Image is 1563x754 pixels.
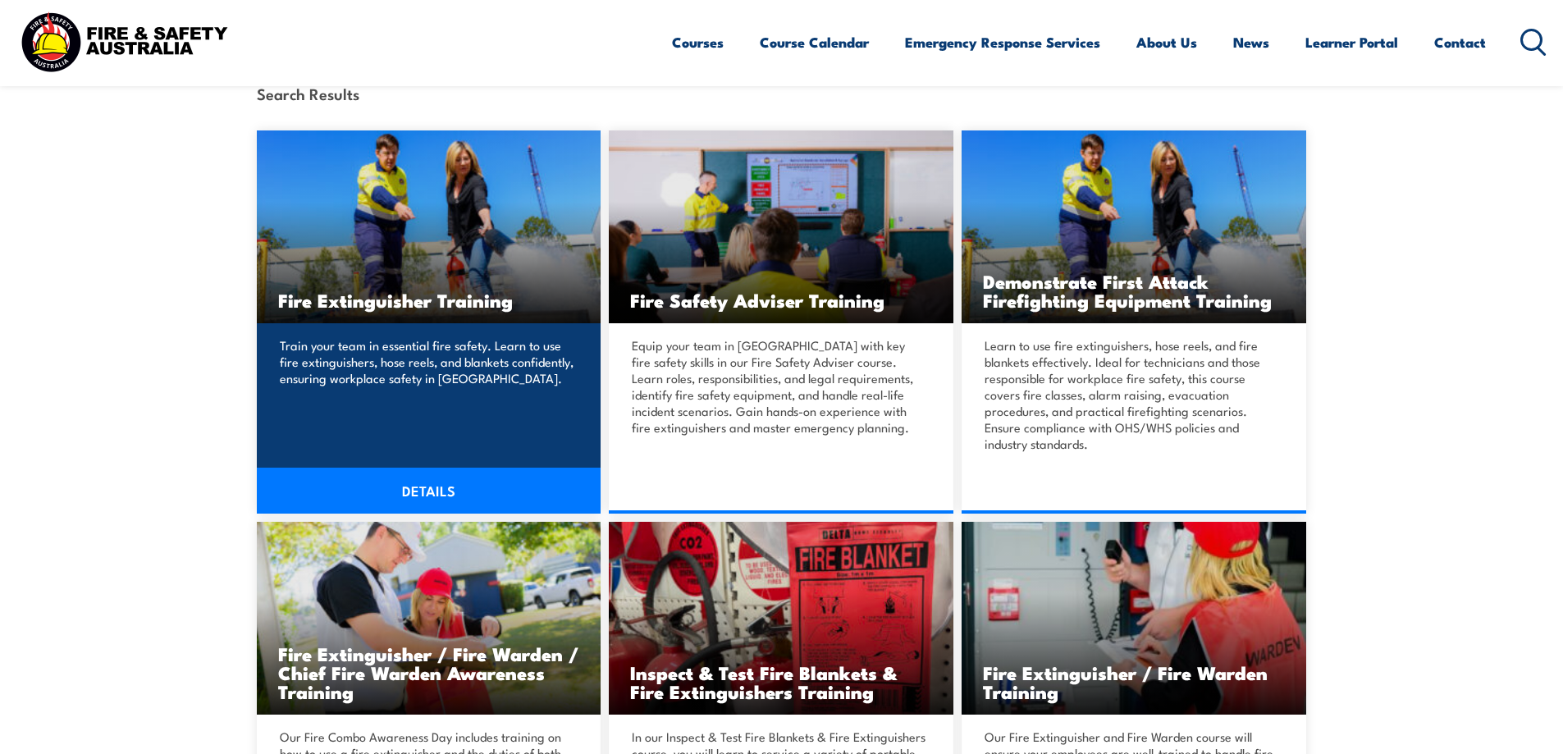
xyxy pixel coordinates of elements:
h3: Inspect & Test Fire Blankets & Fire Extinguishers Training [630,663,932,701]
h3: Fire Extinguisher / Fire Warden Training [983,663,1285,701]
p: Train your team in essential fire safety. Learn to use fire extinguishers, hose reels, and blanke... [280,337,574,386]
a: Fire Extinguisher / Fire Warden / Chief Fire Warden Awareness Training [257,522,601,715]
a: News [1233,21,1269,64]
a: Contact [1434,21,1486,64]
a: Courses [672,21,724,64]
a: About Us [1136,21,1197,64]
a: Fire Extinguisher / Fire Warden Training [962,522,1306,715]
img: Fire Safety Advisor [609,130,953,323]
p: Learn to use fire extinguishers, hose reels, and fire blankets effectively. Ideal for technicians... [985,337,1278,452]
a: Course Calendar [760,21,869,64]
img: Demonstrate First Attack Firefighting Equipment [962,130,1306,323]
img: Inspect & Test Fire Blankets & Fire Extinguishers Training [609,522,953,715]
h3: Demonstrate First Attack Firefighting Equipment Training [983,272,1285,309]
a: Emergency Response Services [905,21,1100,64]
p: Equip your team in [GEOGRAPHIC_DATA] with key fire safety skills in our Fire Safety Adviser cours... [632,337,925,436]
a: Fire Safety Adviser Training [609,130,953,323]
h3: Fire Extinguisher Training [278,290,580,309]
a: Demonstrate First Attack Firefighting Equipment Training [962,130,1306,323]
h3: Fire Safety Adviser Training [630,290,932,309]
strong: Search Results [257,82,359,104]
a: DETAILS [257,468,601,514]
img: Fire Extinguisher Training [257,130,601,323]
img: Fire Combo Awareness Day [257,522,601,715]
img: Fire Extinguisher Fire Warden Training [962,522,1306,715]
a: Learner Portal [1305,21,1398,64]
h3: Fire Extinguisher / Fire Warden / Chief Fire Warden Awareness Training [278,644,580,701]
